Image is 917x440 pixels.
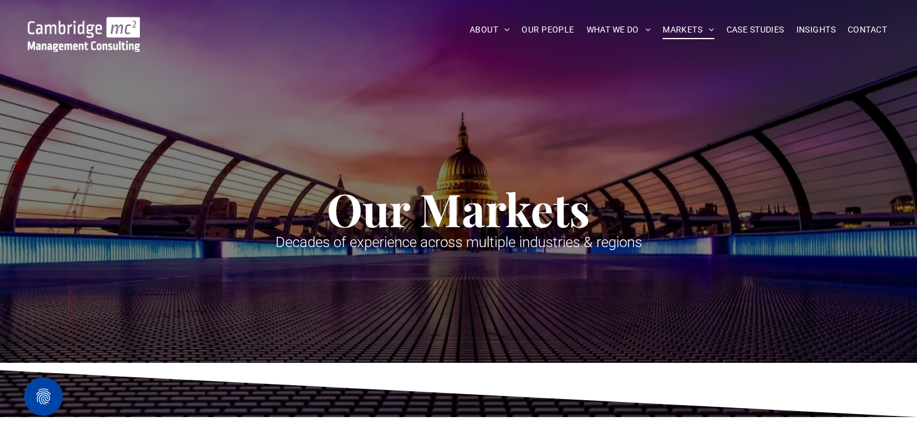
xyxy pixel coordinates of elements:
a: OUR PEOPLE [515,20,580,39]
a: ABOUT [464,20,516,39]
span: Decades of experience across multiple industries & regions [276,234,642,251]
span: Our Markets [327,178,590,239]
a: Your Business Transformed | Cambridge Management Consulting [28,19,140,31]
a: INSIGHTS [790,20,842,39]
a: WHAT WE DO [581,20,657,39]
a: MARKETS [657,20,720,39]
img: Go to Homepage [28,17,140,52]
a: CASE STUDIES [720,20,790,39]
a: CONTACT [842,20,893,39]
